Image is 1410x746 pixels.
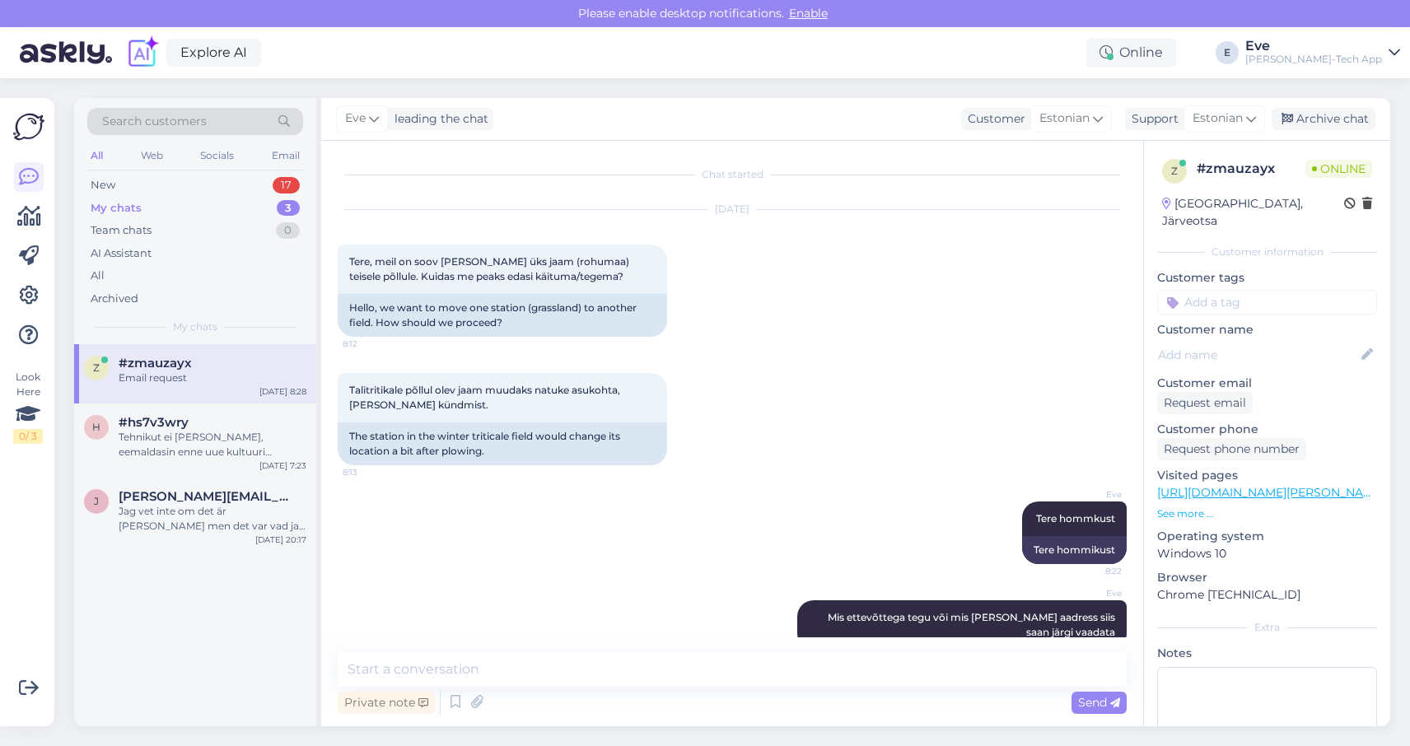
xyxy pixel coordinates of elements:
div: Tere hommikust [1022,536,1127,564]
div: Request phone number [1157,438,1306,460]
p: Notes [1157,645,1377,662]
div: Socials [197,145,237,166]
div: Support [1125,110,1179,128]
div: # zmauzayx [1197,159,1305,179]
div: Team chats [91,222,152,239]
p: Customer phone [1157,421,1377,438]
div: Archived [91,291,138,307]
span: Talitritikale põllul olev jaam muudaks natuke asukohta, [PERSON_NAME] kündmist. [349,384,623,411]
span: Eve [345,110,366,128]
span: Eve [1060,488,1122,501]
div: [DATE] [338,202,1127,217]
a: [URL][DOMAIN_NAME][PERSON_NAME] [1157,485,1384,500]
div: Archive chat [1272,108,1375,130]
span: #zmauzayx [119,356,192,371]
span: jholmqvist@me.com [119,489,290,504]
span: Mis ettevõttega tegu või mis [PERSON_NAME] aadress siis saan järgi vaadata [828,611,1118,638]
div: Eve [1245,40,1382,53]
div: The station in the winter triticale field would change its location a bit after plowing. [338,422,667,465]
input: Add a tag [1157,290,1377,315]
span: My chats [173,319,217,334]
div: 0 / 3 [13,429,43,444]
div: [PERSON_NAME]-Tech App [1245,53,1382,66]
span: z [93,361,100,374]
div: Email request [119,371,306,385]
div: Extra [1157,620,1377,635]
span: Estonian [1039,110,1090,128]
span: h [92,421,100,433]
p: See more ... [1157,506,1377,521]
div: All [91,268,105,284]
span: Enable [784,6,833,21]
input: Add name [1158,346,1358,364]
img: explore-ai [125,35,160,70]
img: Askly Logo [13,111,44,142]
span: Tere hommkust [1036,512,1115,525]
div: 0 [276,222,300,239]
div: E [1216,41,1239,64]
div: Look Here [13,370,43,444]
div: My chats [91,200,142,217]
span: Search customers [102,113,207,130]
p: Operating system [1157,528,1377,545]
div: AI Assistant [91,245,152,262]
span: 8:13 [343,466,404,478]
div: leading the chat [388,110,488,128]
div: New [91,177,115,193]
div: Request email [1157,392,1253,414]
div: 17 [273,177,300,193]
div: Hello, we want to move one station (grassland) to another field. How should we proceed? [338,294,667,337]
p: Browser [1157,569,1377,586]
p: Customer name [1157,321,1377,338]
div: Online [1086,38,1176,68]
div: Customer information [1157,245,1377,259]
span: Send [1078,695,1120,710]
span: #hs7v3wry [119,415,189,430]
span: 8:12 [343,338,404,350]
div: Email [268,145,303,166]
div: Jag vet inte om det är [PERSON_NAME] men det var vad jag hittade:205703290010491 Den är placerad ... [119,504,306,534]
p: Customer tags [1157,269,1377,287]
span: Online [1305,160,1372,178]
div: [DATE] 8:28 [259,385,306,398]
div: Chat started [338,167,1127,182]
p: Visited pages [1157,467,1377,484]
span: Tere, meil on soov [PERSON_NAME] üks jaam (rohumaa) teisele põllule. Kuidas me peaks edasi käitum... [349,255,632,282]
span: Estonian [1193,110,1243,128]
span: z [1171,165,1178,177]
div: [DATE] 7:23 [259,459,306,472]
div: Tehnikut ei [PERSON_NAME], eemaldasin enne uue kultuuri [PERSON_NAME] lähipäevil paigaldan teisel... [119,430,306,459]
p: Windows 10 [1157,545,1377,562]
div: 3 [277,200,300,217]
span: j [94,495,99,507]
a: Explore AI [166,39,261,67]
p: Chrome [TECHNICAL_ID] [1157,586,1377,604]
div: Private note [338,692,435,714]
span: Eve [1060,587,1122,599]
a: Eve[PERSON_NAME]-Tech App [1245,40,1400,66]
div: [GEOGRAPHIC_DATA], Järveotsa [1162,195,1344,230]
div: [DATE] 20:17 [255,534,306,546]
div: Customer [961,110,1025,128]
div: Web [138,145,166,166]
div: All [87,145,106,166]
p: Customer email [1157,375,1377,392]
span: 8:22 [1060,565,1122,577]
